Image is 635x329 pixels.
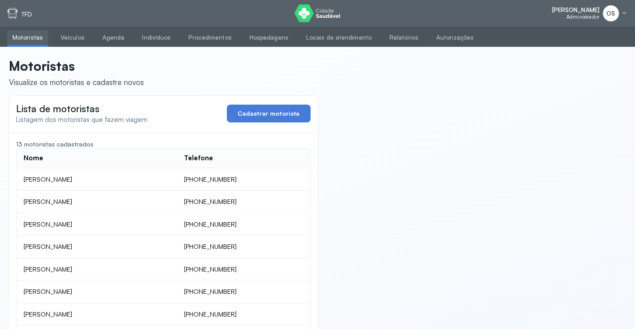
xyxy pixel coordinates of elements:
[431,30,479,45] a: Autorizações
[244,30,294,45] a: Hospedagens
[606,10,615,17] span: OS
[55,30,90,45] a: Veículos
[177,280,310,303] td: [PHONE_NUMBER]
[16,115,147,124] span: Listagem dos motoristas que fazem viagem
[9,77,144,87] div: Visualize os motoristas e cadastre novos
[301,30,377,45] a: Locais de atendimento
[24,154,43,162] div: Nome
[177,303,310,326] td: [PHONE_NUMBER]
[227,105,311,122] button: Cadastrar motorista
[177,236,310,258] td: [PHONE_NUMBER]
[177,213,310,236] td: [PHONE_NUMBER]
[21,11,32,18] p: TFD
[7,8,18,19] img: tfd.svg
[552,6,599,14] span: [PERSON_NAME]
[16,103,99,114] span: Lista de motoristas
[16,168,177,191] td: [PERSON_NAME]
[16,303,177,326] td: [PERSON_NAME]
[384,30,424,45] a: Relatórios
[16,280,177,303] td: [PERSON_NAME]
[177,258,310,281] td: [PHONE_NUMBER]
[7,30,48,45] a: Motoristas
[295,4,340,22] img: logo do Cidade Saudável
[177,168,310,191] td: [PHONE_NUMBER]
[16,140,311,148] div: 13 motoristas cadastrados
[9,58,144,74] p: Motoristas
[97,30,130,45] a: Agenda
[137,30,176,45] a: Indivíduos
[184,154,213,162] div: Telefone
[16,213,177,236] td: [PERSON_NAME]
[183,30,237,45] a: Procedimentos
[177,191,310,213] td: [PHONE_NUMBER]
[16,258,177,281] td: [PERSON_NAME]
[16,191,177,213] td: [PERSON_NAME]
[16,236,177,258] td: [PERSON_NAME]
[566,14,599,20] span: Administrador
